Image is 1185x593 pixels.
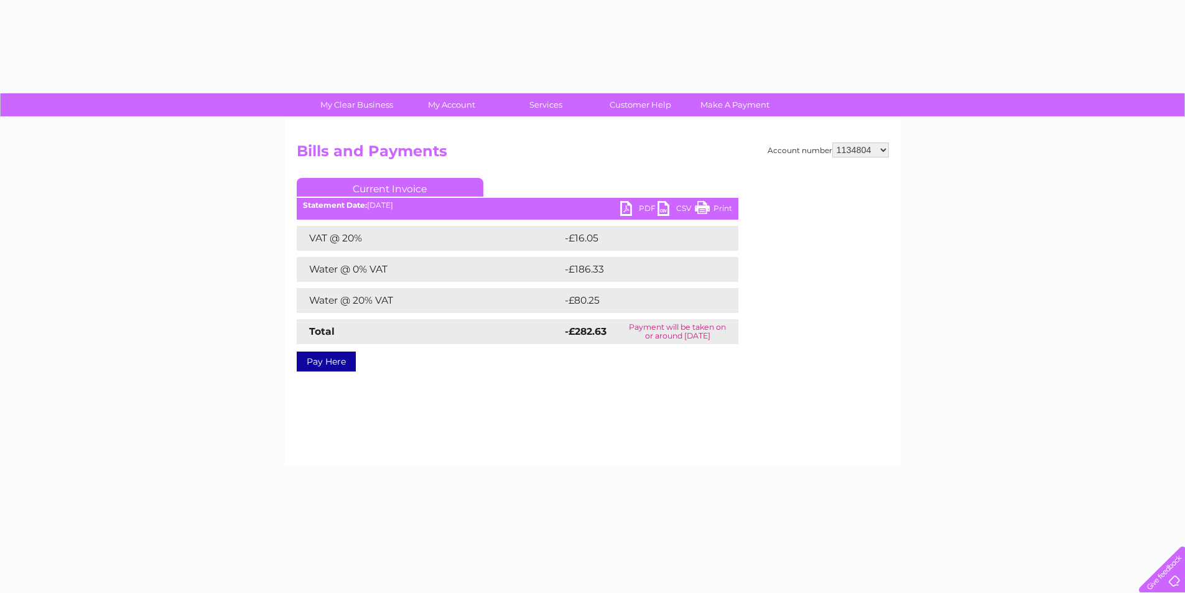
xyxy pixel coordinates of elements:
[617,319,738,344] td: Payment will be taken on or around [DATE]
[565,325,606,337] strong: -£282.63
[695,201,732,219] a: Print
[589,93,692,116] a: Customer Help
[309,325,335,337] strong: Total
[562,257,717,282] td: -£186.33
[620,201,658,219] a: PDF
[303,200,367,210] b: Statement Date:
[305,93,408,116] a: My Clear Business
[562,226,715,251] td: -£16.05
[297,288,562,313] td: Water @ 20% VAT
[684,93,786,116] a: Make A Payment
[768,142,889,157] div: Account number
[297,257,562,282] td: Water @ 0% VAT
[400,93,503,116] a: My Account
[297,201,738,210] div: [DATE]
[562,288,715,313] td: -£80.25
[297,142,889,166] h2: Bills and Payments
[658,201,695,219] a: CSV
[297,352,356,371] a: Pay Here
[495,93,597,116] a: Services
[297,178,483,197] a: Current Invoice
[297,226,562,251] td: VAT @ 20%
